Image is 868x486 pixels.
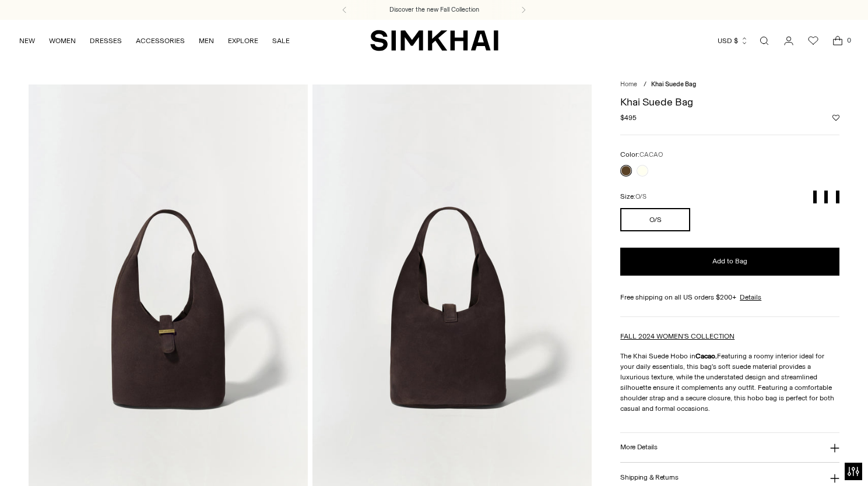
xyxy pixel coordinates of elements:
[802,29,825,52] a: Wishlist
[712,256,747,266] span: Add to Bag
[832,114,839,121] button: Add to Wishlist
[620,149,663,160] label: Color:
[740,292,761,302] a: Details
[620,97,839,107] h1: Khai Suede Bag
[620,351,839,414] p: The Khai Suede Hobo in Featuring a roomy interior ideal for your daily essentials, this bag's sof...
[844,35,854,45] span: 0
[19,28,35,54] a: NEW
[695,352,717,360] strong: Cacao.
[620,112,637,123] span: $495
[49,28,76,54] a: WOMEN
[777,29,800,52] a: Go to the account page
[389,5,479,15] a: Discover the new Fall Collection
[651,80,696,88] span: Khai Suede Bag
[272,28,290,54] a: SALE
[620,80,637,88] a: Home
[620,191,646,202] label: Size:
[620,208,690,231] button: O/S
[639,151,663,159] span: CACAO
[620,248,839,276] button: Add to Bag
[370,29,498,52] a: SIMKHAI
[620,433,839,463] button: More Details
[136,28,185,54] a: ACCESSORIES
[718,28,748,54] button: USD $
[620,332,735,340] a: FALL 2024 WOMEN'S COLLECTION
[753,29,776,52] a: Open search modal
[635,193,646,200] span: O/S
[644,80,646,90] div: /
[620,443,657,451] h3: More Details
[199,28,214,54] a: MEN
[620,80,839,90] nav: breadcrumbs
[228,28,258,54] a: EXPLORE
[90,28,122,54] a: DRESSES
[620,292,839,302] div: Free shipping on all US orders $200+
[826,29,849,52] a: Open cart modal
[620,474,679,481] h3: Shipping & Returns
